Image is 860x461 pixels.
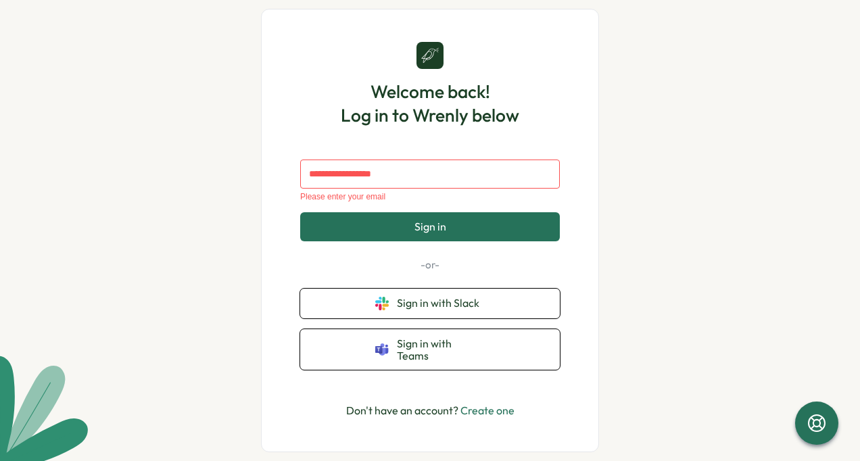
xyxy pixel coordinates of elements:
h1: Welcome back! Log in to Wrenly below [341,80,519,127]
span: Sign in [414,220,446,233]
span: Sign in with Slack [397,297,485,309]
span: Sign in with Teams [397,337,485,362]
p: Don't have an account? [346,402,515,419]
button: Sign in with Teams [300,329,560,370]
button: Sign in with Slack [300,289,560,318]
button: Sign in [300,212,560,241]
a: Create one [460,404,515,417]
p: -or- [300,258,560,272]
div: Please enter your email [300,192,560,201]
